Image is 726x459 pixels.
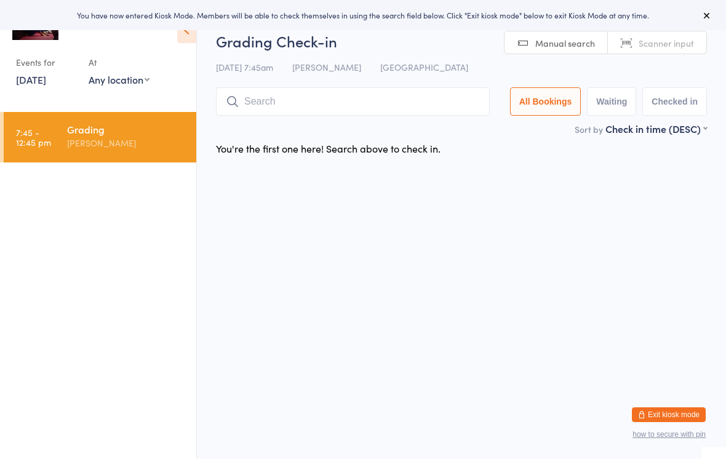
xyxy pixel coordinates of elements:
span: Manual search [535,37,595,49]
div: You have now entered Kiosk Mode. Members will be able to check themselves in using the search fie... [20,10,706,20]
button: All Bookings [510,87,581,116]
span: [GEOGRAPHIC_DATA] [380,61,468,73]
div: You're the first one here! Search above to check in. [216,142,441,155]
button: Waiting [587,87,636,116]
span: [DATE] 7:45am [216,61,273,73]
button: Exit kiosk mode [632,407,706,422]
a: 7:45 -12:45 pmGrading[PERSON_NAME] [4,112,196,162]
label: Sort by [575,123,603,135]
button: how to secure with pin [632,430,706,439]
time: 7:45 - 12:45 pm [16,127,51,147]
span: [PERSON_NAME] [292,61,361,73]
div: [PERSON_NAME] [67,136,186,150]
a: [DATE] [16,73,46,86]
h2: Grading Check-in [216,31,707,51]
div: Check in time (DESC) [605,122,707,135]
span: Scanner input [639,37,694,49]
div: Events for [16,52,76,73]
input: Search [216,87,490,116]
div: At [89,52,150,73]
div: Grading [67,122,186,136]
div: Any location [89,73,150,86]
button: Checked in [642,87,707,116]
